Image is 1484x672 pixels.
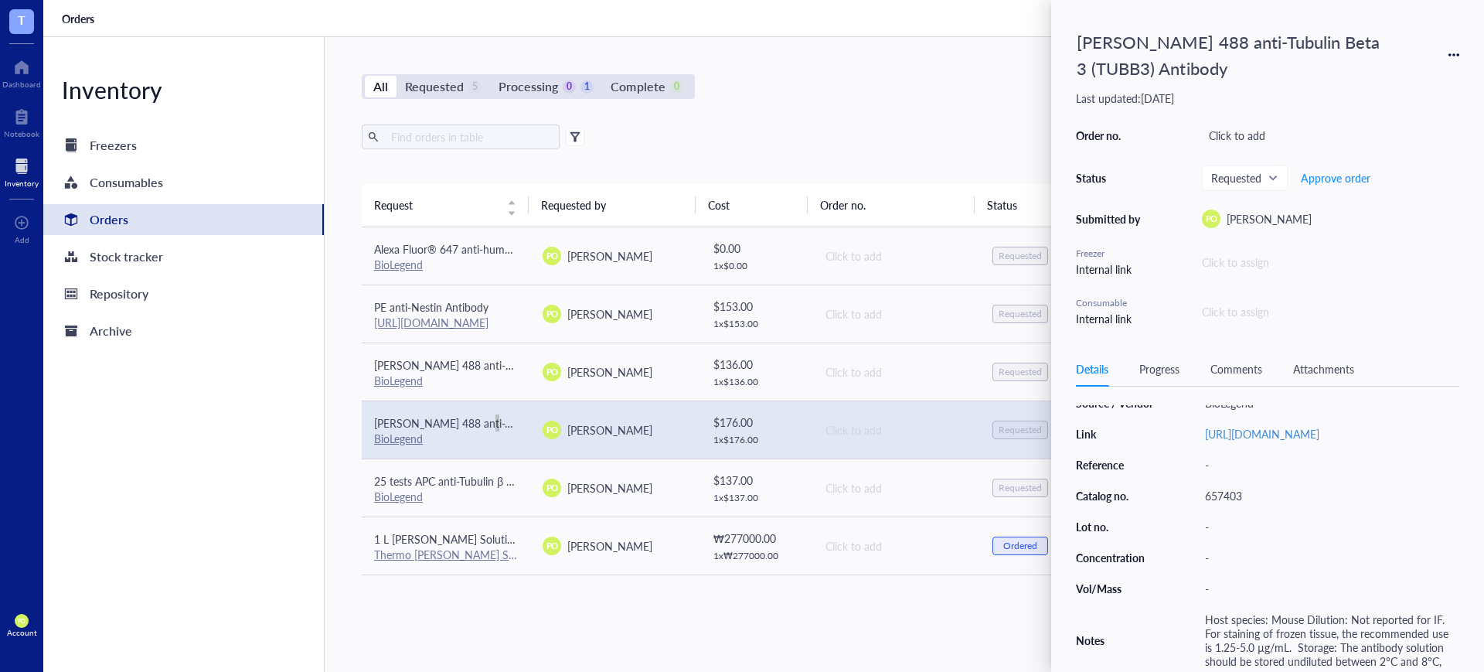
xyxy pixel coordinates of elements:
div: Orders [90,209,128,230]
div: All [373,76,388,97]
span: PO [546,481,558,494]
div: 0 [563,80,576,94]
div: Consumables [90,172,163,193]
div: Requested [999,308,1042,320]
div: 5 [468,80,482,94]
div: 0 [670,80,683,94]
div: Submitted by [1076,212,1145,226]
div: 1 x $ 137.00 [713,492,800,504]
input: Find orders in table [385,125,553,148]
div: 1 x $ 176.00 [713,434,800,446]
div: Click to add [1202,125,1459,146]
a: [URL][DOMAIN_NAME] [374,315,488,330]
div: Order no. [1076,128,1145,142]
span: [PERSON_NAME] 488 anti-Tubulin Beta 3 (TUBB3) Antibody [374,415,664,431]
div: [PERSON_NAME] 488 anti-Tubulin Beta 3 (TUBB3) Antibody [1070,25,1394,85]
div: Internal link [1076,261,1145,278]
div: Notes [1076,633,1155,647]
span: T [18,10,26,29]
div: $ 137.00 [713,472,800,489]
div: Notebook [4,129,39,138]
div: Click to add [825,247,968,264]
a: BioLegend [374,431,423,446]
div: Ordered [1003,540,1037,552]
div: $ 0.00 [713,240,800,257]
div: Dashboard [2,80,41,89]
div: Attachments [1293,360,1354,377]
div: Inventory [5,179,39,188]
div: Requested [999,250,1042,262]
div: Click to add [825,421,968,438]
span: [PERSON_NAME] [567,248,652,264]
span: PO [546,365,558,378]
a: Freezers [43,130,324,161]
th: Cost [696,183,807,227]
div: 1 [580,80,594,94]
div: Click to add [825,305,968,322]
div: Add [15,235,29,244]
div: Repository [90,283,148,305]
div: Archive [90,320,132,342]
div: Last updated: [DATE] [1076,91,1459,105]
span: Request [374,196,498,213]
div: Complete [611,76,665,97]
span: Requested [1211,171,1275,185]
div: Details [1076,360,1108,377]
div: Concentration [1076,551,1155,565]
div: Requested [999,482,1042,494]
div: - [1198,547,1459,568]
div: Inventory [43,74,324,105]
div: Click to add [825,537,968,554]
th: Status [975,183,1086,227]
span: [PERSON_NAME] [1227,211,1312,227]
div: Comments [1210,360,1262,377]
div: Lot no. [1076,520,1155,534]
a: Notebook [4,104,39,138]
a: Repository [43,278,324,309]
a: BioLegend [374,489,423,504]
div: - [1198,516,1459,537]
td: Click to add [812,401,980,459]
div: Link [1076,427,1155,441]
span: [PERSON_NAME] [567,422,652,438]
a: Orders [43,204,324,235]
div: 1 x $ 136.00 [713,376,800,388]
div: Click to assign [1202,254,1459,271]
span: PO [546,307,558,320]
a: Orders [62,12,97,26]
a: Thermo [PERSON_NAME] Scientific [374,547,546,562]
span: PO [1205,213,1217,226]
div: Vol/Mass [1076,582,1155,595]
div: - [1198,454,1459,476]
div: Freezers [90,135,137,156]
a: [URL][DOMAIN_NAME] [1205,426,1319,442]
div: Requested [999,366,1042,378]
span: PO [18,618,26,625]
div: 657403 [1198,485,1459,507]
div: Reference [1076,458,1155,472]
div: Stock tracker [90,246,163,268]
div: 1 x $ 0.00 [713,260,800,272]
th: Request [362,183,529,227]
div: Processing [499,76,558,97]
div: 1 x ₩ 277000.00 [713,550,800,562]
a: Inventory [5,154,39,188]
td: Click to add [812,459,980,517]
a: BioLegend [374,257,423,272]
div: Host species: Mouse Dilution: Not reported for IF. For staining of frozen tissue, the recommended... [1198,609,1459,672]
div: $ 136.00 [713,356,800,373]
span: [PERSON_NAME] [567,364,652,380]
a: Dashboard [2,55,41,89]
span: [PERSON_NAME] [567,480,652,496]
span: 25 tests APC anti-Tubulin β 3 (TUBB3) Antibody [374,473,603,489]
div: Internal link [1076,310,1145,327]
div: - [1198,578,1459,599]
span: [PERSON_NAME] [567,538,652,554]
span: PE anti-Nestin Antibody [374,299,488,315]
div: Click to add [825,363,968,380]
span: [PERSON_NAME] [567,306,652,322]
div: Freezer [1076,247,1145,261]
div: ₩ 277000.00 [713,530,800,547]
div: Requested [405,76,464,97]
div: Catalog no. [1076,489,1155,503]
